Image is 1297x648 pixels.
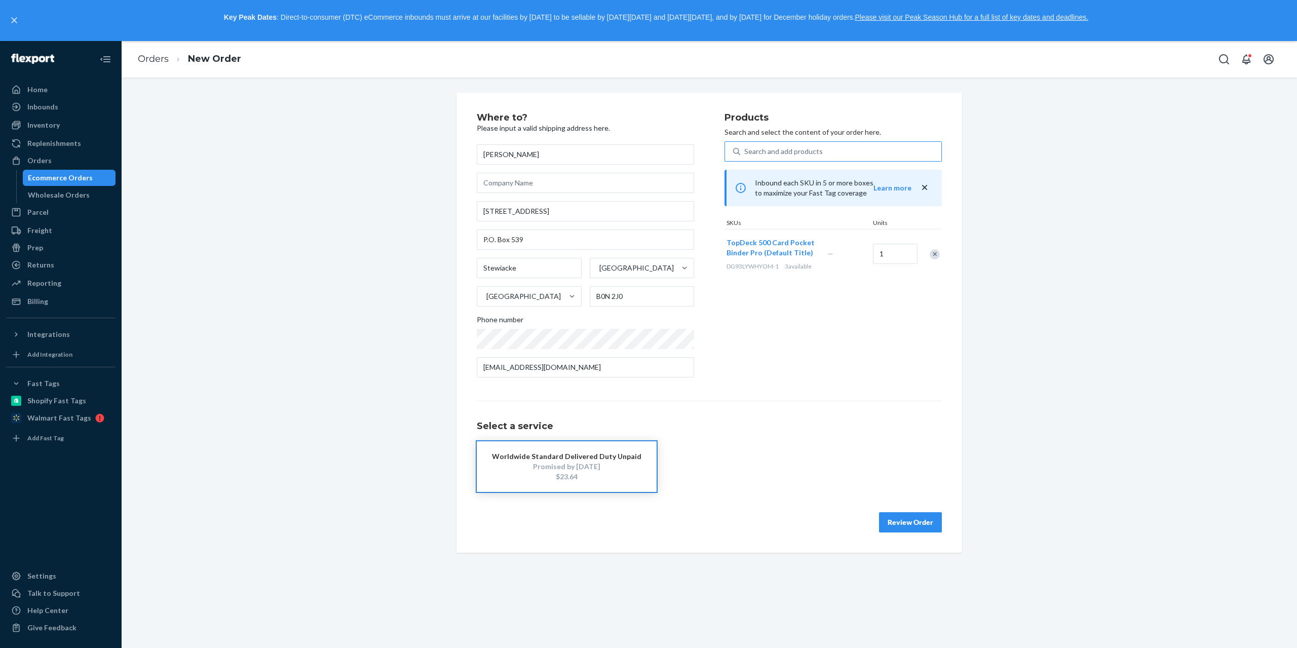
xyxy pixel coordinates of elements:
div: Add Fast Tag [27,434,64,442]
button: close, [9,15,19,25]
input: [GEOGRAPHIC_DATA] [485,291,486,301]
button: Worldwide Standard Delivered Duty UnpaidPromised by [DATE]$23.64 [477,441,657,492]
button: close [920,182,930,193]
div: Reporting [27,278,61,288]
div: Help Center [27,605,68,616]
span: Phone number [477,315,523,329]
div: Fast Tags [27,378,60,389]
div: $23.64 [492,472,641,482]
input: City [477,258,582,278]
div: Remove Item [930,249,940,259]
a: Add Fast Tag [6,430,116,446]
a: Orders [6,153,116,169]
a: Reporting [6,275,116,291]
div: Give Feedback [27,623,77,633]
div: Inbound each SKU in 5 or more boxes to maximize your Fast Tag coverage [724,170,942,206]
input: Email (Only Required for International) [477,357,694,377]
button: Learn more [873,183,911,193]
strong: Key Peak Dates [224,13,277,21]
button: Fast Tags [6,375,116,392]
div: Inventory [27,120,60,130]
a: Inbounds [6,99,116,115]
a: Parcel [6,204,116,220]
a: Walmart Fast Tags [6,410,116,426]
img: Flexport logo [11,54,54,64]
div: Ecommerce Orders [28,173,93,183]
h2: Products [724,113,942,123]
a: Freight [6,222,116,239]
a: Returns [6,257,116,273]
button: Open notifications [1236,49,1256,69]
p: : Direct-to-consumer (DTC) eCommerce inbounds must arrive at our facilities by [DATE] to be sella... [24,9,1288,26]
button: Open account menu [1258,49,1279,69]
button: Give Feedback [6,620,116,636]
div: Orders [27,156,52,166]
div: Home [27,85,48,95]
h1: Select a service [477,422,942,432]
div: [GEOGRAPHIC_DATA] [599,263,674,273]
ol: breadcrumbs [130,44,249,74]
button: Close Navigation [95,49,116,69]
button: TopDeck 500 Card Pocket Binder Pro (Default Title) [727,238,815,258]
div: Add Integration [27,350,72,359]
div: Settings [27,571,56,581]
div: Parcel [27,207,49,217]
input: First & Last Name [477,144,694,165]
div: [GEOGRAPHIC_DATA] [486,291,561,301]
a: Help Center [6,602,116,619]
span: 3 available [785,262,812,270]
a: Add Integration [6,347,116,363]
div: Freight [27,225,52,236]
div: Prep [27,243,43,253]
p: Search and select the content of your order here. [724,127,942,137]
div: Inbounds [27,102,58,112]
a: Home [6,82,116,98]
div: Integrations [27,329,70,339]
a: Please visit our Peak Season Hub for a full list of key dates and deadlines. [855,13,1088,21]
a: Shopify Fast Tags [6,393,116,409]
button: Open Search Box [1214,49,1234,69]
div: Search and add products [744,146,823,157]
button: Integrations [6,326,116,342]
input: Street Address 2 (Optional) [477,230,694,250]
div: Talk to Support [27,588,80,598]
span: TopDeck 500 Card Pocket Binder Pro (Default Title) [727,238,815,257]
a: Orders [138,53,169,64]
div: Units [871,218,917,229]
span: DG93LYWHYOM-1 [727,262,779,270]
div: Walmart Fast Tags [27,413,91,423]
p: Please input a valid shipping address here. [477,123,694,133]
div: Returns [27,260,54,270]
a: Replenishments [6,135,116,151]
div: Shopify Fast Tags [27,396,86,406]
div: Replenishments [27,138,81,148]
a: Prep [6,240,116,256]
div: Billing [27,296,48,307]
a: Billing [6,293,116,310]
input: Street Address [477,201,694,221]
h2: Where to? [477,113,694,123]
button: Review Order [879,512,942,532]
div: Promised by [DATE] [492,462,641,472]
input: Company Name [477,173,694,193]
a: Talk to Support [6,585,116,601]
a: New Order [188,53,241,64]
a: Inventory [6,117,116,133]
a: Wholesale Orders [23,187,116,203]
a: Settings [6,568,116,584]
div: Worldwide Standard Delivered Duty Unpaid [492,451,641,462]
div: Wholesale Orders [28,190,90,200]
a: Ecommerce Orders [23,170,116,186]
div: SKUs [724,218,871,229]
span: — [827,249,833,258]
input: ZIP Code [590,286,695,307]
input: Quantity [873,244,918,264]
